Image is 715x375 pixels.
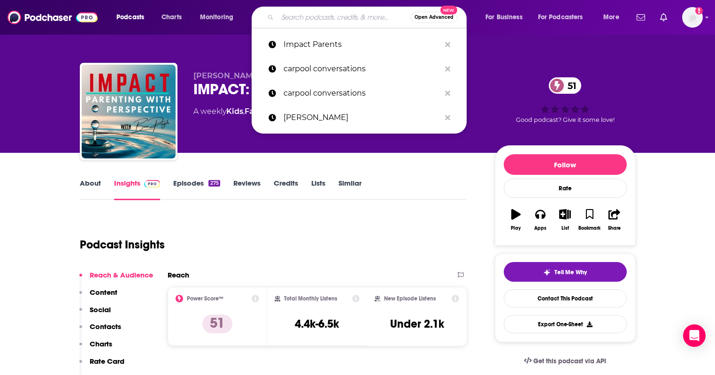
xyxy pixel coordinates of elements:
span: Open Advanced [415,15,454,20]
button: Rate Card [79,357,124,374]
span: More [603,11,619,24]
button: Play [504,203,528,237]
div: 51Good podcast? Give it some love! [495,71,636,129]
span: Podcasts [116,11,144,24]
button: tell me why sparkleTell Me Why [504,262,627,282]
a: Kids [226,107,243,116]
a: Impact Parents [252,32,467,57]
a: Lists [311,179,325,200]
button: Contacts [79,322,121,339]
span: [PERSON_NAME] [193,71,261,80]
button: Follow [504,154,627,175]
span: New [440,6,457,15]
button: Show profile menu [682,7,703,28]
span: Monitoring [200,11,233,24]
button: open menu [193,10,246,25]
input: Search podcasts, credits, & more... [277,10,410,25]
button: open menu [532,10,597,25]
a: [PERSON_NAME] [252,105,467,130]
p: 51 [202,315,232,333]
img: Podchaser Pro [144,180,161,187]
h3: Under 2.1k [390,317,444,331]
img: IMPACT: Parenting with Perspective [82,65,176,158]
span: , [243,107,245,116]
h1: Podcast Insights [80,238,165,252]
a: Credits [274,179,298,200]
button: Share [602,203,626,237]
p: Rate Card [90,357,124,366]
h2: Total Monthly Listens [284,295,337,302]
a: Show notifications dropdown [633,9,649,25]
span: Logged in as BenLaurro [682,7,703,28]
button: Content [79,288,117,305]
a: Family [245,107,271,116]
div: Play [511,225,521,231]
div: List [561,225,569,231]
img: tell me why sparkle [543,269,551,276]
button: List [553,203,577,237]
button: open menu [597,10,631,25]
a: carpool conversations [252,57,467,81]
a: Charts [155,10,187,25]
div: A weekly podcast [193,106,355,117]
div: Open Intercom Messenger [683,324,706,347]
div: Search podcasts, credits, & more... [261,7,476,28]
p: Reach & Audience [90,270,153,279]
button: Apps [528,203,553,237]
p: carpool conversations [284,81,440,105]
h2: Reach [168,270,189,279]
p: carpool conversations [284,57,440,81]
span: Get this podcast via API [533,357,606,365]
span: 51 [558,77,581,94]
a: Episodes275 [173,179,220,200]
img: User Profile [682,7,703,28]
img: Podchaser - Follow, Share and Rate Podcasts [8,8,98,26]
div: Rate [504,179,627,198]
button: Bookmark [577,203,602,237]
button: Charts [79,339,112,357]
span: Charts [161,11,182,24]
h2: Power Score™ [187,295,223,302]
p: Impact Parents [284,32,440,57]
button: open menu [479,10,534,25]
span: Good podcast? Give it some love! [516,116,615,123]
a: Similar [338,179,361,200]
p: Contacts [90,322,121,331]
button: open menu [110,10,156,25]
h2: New Episode Listens [384,295,436,302]
p: Charts [90,339,112,348]
a: Show notifications dropdown [656,9,671,25]
div: Share [608,225,621,231]
a: 51 [549,77,581,94]
p: Shelly Snead [284,105,440,130]
a: Reviews [233,179,261,200]
a: carpool conversations [252,81,467,105]
button: Export One-Sheet [504,315,627,333]
div: Bookmark [578,225,600,231]
div: 275 [208,180,220,187]
button: Social [79,305,111,322]
button: Reach & Audience [79,270,153,288]
span: Tell Me Why [554,269,587,276]
p: Content [90,288,117,297]
a: About [80,179,101,200]
h3: 4.4k-6.5k [295,317,339,331]
p: Social [90,305,111,314]
button: Open AdvancedNew [410,12,458,23]
a: Contact This Podcast [504,289,627,307]
a: InsightsPodchaser Pro [114,179,161,200]
span: For Business [485,11,523,24]
svg: Add a profile image [695,7,703,15]
a: Get this podcast via API [516,350,614,373]
span: For Podcasters [538,11,583,24]
div: Apps [534,225,546,231]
